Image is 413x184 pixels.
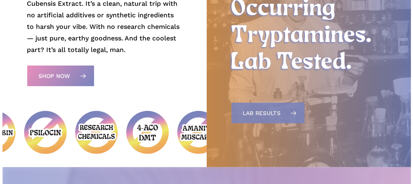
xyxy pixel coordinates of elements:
img: No 4AcoDMT Icon [126,111,169,154]
img: No Psilocin Icon [24,111,67,153]
a: Shop Now [27,66,94,86]
a: Lab Results [231,103,304,123]
img: No Research Chemicals Icon [75,111,118,154]
img: No Amanita Muscaria Icon [177,111,220,154]
span: Lab Results [243,109,281,117]
span: Shop Now [39,72,71,80]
